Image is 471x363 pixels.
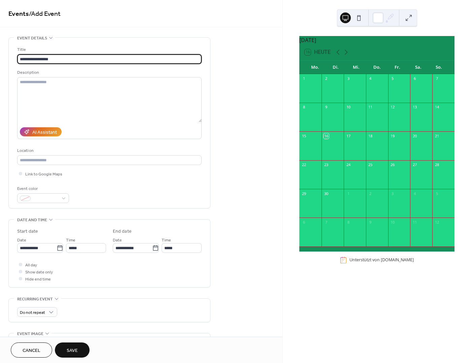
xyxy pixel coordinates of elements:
div: Sa. [408,61,429,74]
div: 8 [301,105,306,110]
div: 4 [412,191,417,196]
div: Di. [326,61,346,74]
span: / Add Event [29,7,61,21]
span: Hide end time [25,276,51,283]
span: Date [113,237,122,244]
div: 3 [390,191,395,196]
span: Time [162,237,171,244]
span: Date and time [17,217,47,224]
span: Show date only [25,269,53,276]
div: 1 [301,76,306,81]
div: Mo. [305,61,325,74]
span: Event image [17,330,43,337]
div: Unterstützt von [349,257,414,263]
div: 6 [301,220,306,225]
div: 1 [346,191,351,196]
div: 2 [368,191,373,196]
span: Cancel [23,347,40,354]
div: 13 [412,105,417,110]
div: Title [17,46,200,53]
div: 7 [434,76,439,81]
div: 10 [390,220,395,225]
span: All day [25,262,37,269]
div: Description [17,69,200,76]
a: Events [8,7,29,21]
div: 5 [434,191,439,196]
span: Event details [17,35,47,42]
div: 25 [368,162,373,167]
div: 19 [390,133,395,138]
div: Do. [367,61,387,74]
div: 14 [434,105,439,110]
div: 4 [368,76,373,81]
div: 8 [346,220,351,225]
div: End date [113,228,132,235]
div: 29 [301,191,306,196]
div: So. [429,61,449,74]
div: 9 [368,220,373,225]
span: Do not repeat [20,309,45,317]
div: 9 [324,105,329,110]
div: 22 [301,162,306,167]
div: 17 [346,133,351,138]
div: Event color [17,185,68,192]
div: Start date [17,228,38,235]
div: Location [17,147,200,154]
div: [DATE] [299,36,455,44]
div: Mi. [346,61,367,74]
button: Cancel [11,342,52,358]
span: Date [17,237,26,244]
div: AI Assistant [32,129,57,136]
span: Link to Google Maps [25,171,62,178]
div: 11 [368,105,373,110]
div: 21 [434,133,439,138]
div: 18 [368,133,373,138]
div: 2 [324,76,329,81]
div: 27 [412,162,417,167]
span: Time [66,237,75,244]
div: 26 [390,162,395,167]
div: 10 [346,105,351,110]
button: AI Assistant [20,127,62,136]
span: Save [67,347,78,354]
div: 11 [412,220,417,225]
div: 15 [301,133,306,138]
div: 12 [434,220,439,225]
div: 30 [324,191,329,196]
div: 24 [346,162,351,167]
div: 28 [434,162,439,167]
div: 6 [412,76,417,81]
div: 16 [324,133,329,138]
div: 23 [324,162,329,167]
div: 5 [390,76,395,81]
div: 20 [412,133,417,138]
button: Save [55,342,90,358]
span: Recurring event [17,296,53,303]
a: [DOMAIN_NAME] [381,257,414,263]
div: 7 [324,220,329,225]
div: 12 [390,105,395,110]
div: Fr. [387,61,408,74]
div: 3 [346,76,351,81]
